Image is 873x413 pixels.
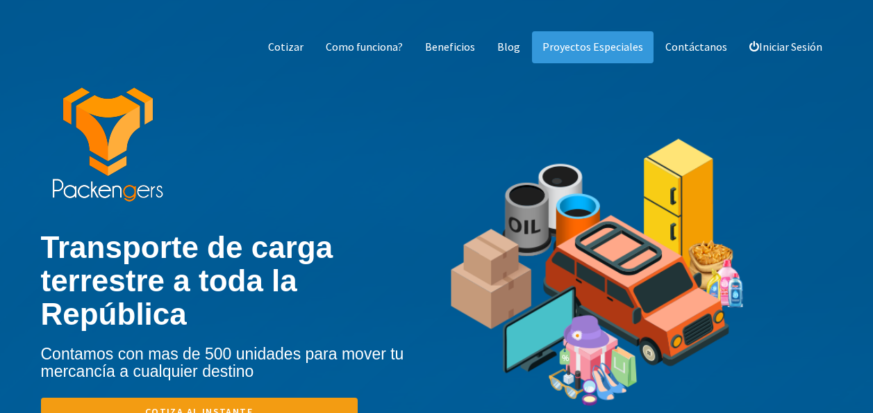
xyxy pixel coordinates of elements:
a: Blog [487,31,531,63]
a: Proyectos Especiales [532,31,654,63]
a: Cotizar [258,31,314,63]
a: Iniciar Sesión [739,31,833,63]
b: Transporte de carga terrestre a toda la República [41,230,333,332]
a: Contáctanos [655,31,738,63]
img: packengers [51,88,164,203]
h4: Contamos con mas de 500 unidades para mover tu mercancía a cualquier destino [41,346,437,381]
a: Como funciona? [315,31,413,63]
a: Beneficios [415,31,485,63]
